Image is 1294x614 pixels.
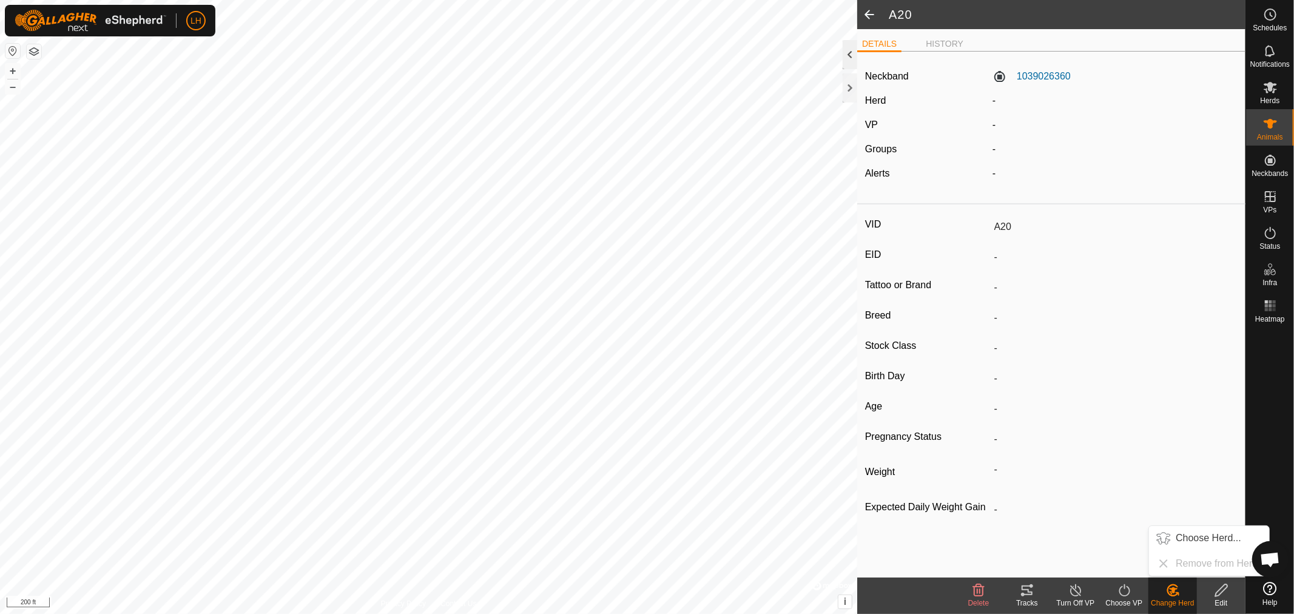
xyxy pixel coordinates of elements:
span: Delete [968,599,989,607]
label: Groups [865,144,897,154]
a: Privacy Policy [381,598,426,609]
span: Status [1259,243,1280,250]
button: Reset Map [5,44,20,58]
span: Help [1262,599,1278,606]
label: EID [865,247,989,263]
button: i [838,595,852,609]
label: Weight [865,459,989,485]
span: Notifications [1250,61,1290,68]
button: + [5,64,20,78]
span: VPs [1263,206,1276,214]
span: LH [190,15,201,27]
h2: A20 [889,7,1245,22]
span: Animals [1257,133,1283,141]
div: Edit [1197,598,1245,609]
span: Herds [1260,97,1279,104]
span: i [844,596,846,607]
label: Tattoo or Brand [865,277,989,293]
app-display-virtual-paddock-transition: - [992,120,996,130]
span: Neckbands [1252,170,1288,177]
label: Neckband [865,69,909,84]
div: - [988,142,1242,157]
label: VID [865,217,989,232]
label: VP [865,120,878,130]
span: Heatmap [1255,315,1285,323]
button: Map Layers [27,44,41,59]
span: - [992,95,996,106]
li: HISTORY [921,38,968,50]
li: Choose Herd... [1149,526,1269,550]
a: Contact Us [440,598,476,609]
label: Breed [865,308,989,323]
div: Open chat [1252,541,1289,578]
label: Birth Day [865,368,989,384]
img: Gallagher Logo [15,10,166,32]
span: Schedules [1253,24,1287,32]
label: Expected Daily Weight Gain [865,499,989,515]
label: 1039026360 [992,69,1071,84]
div: Turn Off VP [1051,598,1100,609]
span: Infra [1262,279,1277,286]
span: Choose Herd... [1176,531,1241,545]
button: – [5,79,20,94]
label: Stock Class [865,338,989,354]
label: Pregnancy Status [865,429,989,445]
label: Herd [865,95,886,106]
label: Age [865,399,989,414]
label: Alerts [865,168,890,178]
div: Change Herd [1148,598,1197,609]
div: - [988,166,1242,181]
div: Choose VP [1100,598,1148,609]
div: Tracks [1003,598,1051,609]
li: DETAILS [857,38,901,52]
a: Help [1246,577,1294,611]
